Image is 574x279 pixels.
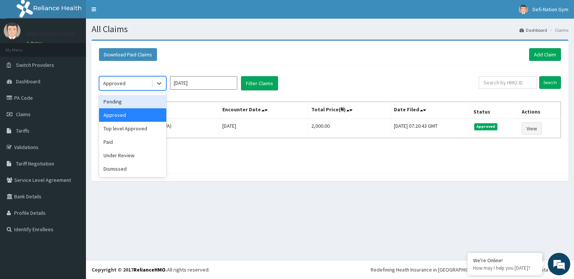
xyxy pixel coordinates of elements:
img: d_794563401_company_1708531726252_794563401 [14,37,30,56]
textarea: Type your message and hit 'Enter' [4,193,142,220]
a: Add Claim [529,48,561,61]
p: How may I help you today? [473,265,537,271]
div: Dismissed [99,162,166,176]
div: We're Online! [473,257,537,264]
input: Select Month and Year [170,76,237,90]
th: Actions [519,102,561,119]
span: Tariff Negotiation [16,160,54,167]
span: Dashboard [16,78,40,85]
li: Claims [548,27,568,33]
img: User Image [519,5,528,14]
img: User Image [4,22,21,39]
strong: Copyright © 2017 . [92,266,167,273]
a: Dashboard [519,27,547,33]
a: RelianceHMO [133,266,166,273]
th: Encounter Date [219,102,308,119]
h1: All Claims [92,24,568,34]
div: Approved [99,108,166,122]
span: Claims [16,111,31,118]
span: Approved [474,123,498,130]
td: [DATE] 07:20:43 GMT [391,119,470,138]
input: Search by HMO ID [479,76,537,89]
span: Switch Providers [16,62,54,68]
a: View [522,122,542,135]
div: Approved [103,80,126,87]
span: Defi-Nation Gym [533,6,568,13]
span: Tariffs [16,127,30,134]
div: Paid [99,135,166,149]
th: Total Price(₦) [308,102,391,119]
td: [DATE] [219,119,308,138]
span: We're online! [43,89,103,164]
input: Search [539,76,561,89]
th: Date Filed [391,102,470,119]
div: Under Review [99,149,166,162]
div: Pending [99,95,166,108]
a: Online [26,41,44,46]
div: Minimize live chat window [123,4,141,22]
footer: All rights reserved. [86,260,574,279]
div: Redefining Heath Insurance in [GEOGRAPHIC_DATA] using Telemedicine and Data Science! [371,266,568,273]
button: Filter Claims [241,76,278,90]
th: Status [470,102,519,119]
td: 2,000.00 [308,119,391,138]
p: Defi-Nation Gym [26,30,74,37]
button: Download Paid Claims [99,48,157,61]
div: Top level Approved [99,122,166,135]
div: Chat with us now [39,42,126,52]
